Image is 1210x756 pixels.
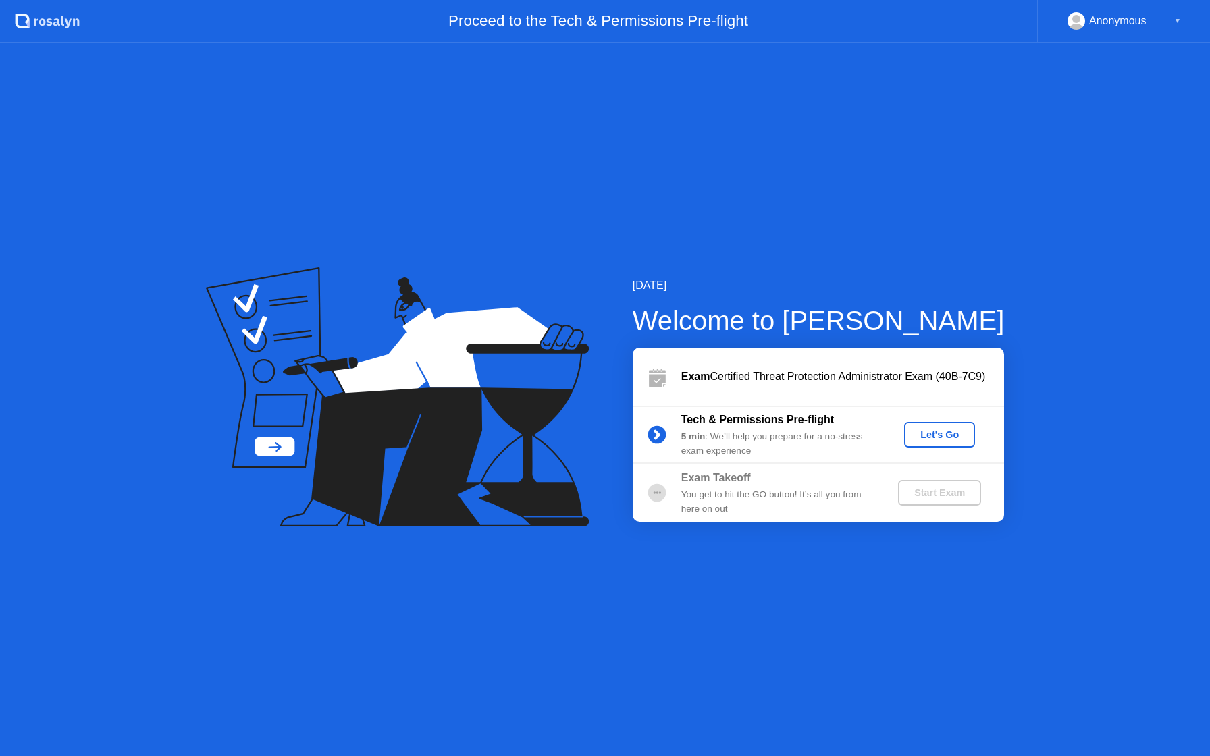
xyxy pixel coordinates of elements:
button: Let's Go [904,422,975,448]
div: : We’ll help you prepare for a no-stress exam experience [681,430,876,458]
b: Exam Takeoff [681,472,751,483]
b: 5 min [681,431,706,441]
div: You get to hit the GO button! It’s all you from here on out [681,488,876,516]
div: Certified Threat Protection Administrator Exam (40B-7C9) [681,369,1004,385]
div: Start Exam [903,487,976,498]
b: Exam [681,371,710,382]
div: Let's Go [910,429,970,440]
div: Welcome to [PERSON_NAME] [633,300,1005,341]
div: ▼ [1174,12,1181,30]
button: Start Exam [898,480,981,506]
div: Anonymous [1089,12,1147,30]
b: Tech & Permissions Pre-flight [681,414,834,425]
div: [DATE] [633,277,1005,294]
